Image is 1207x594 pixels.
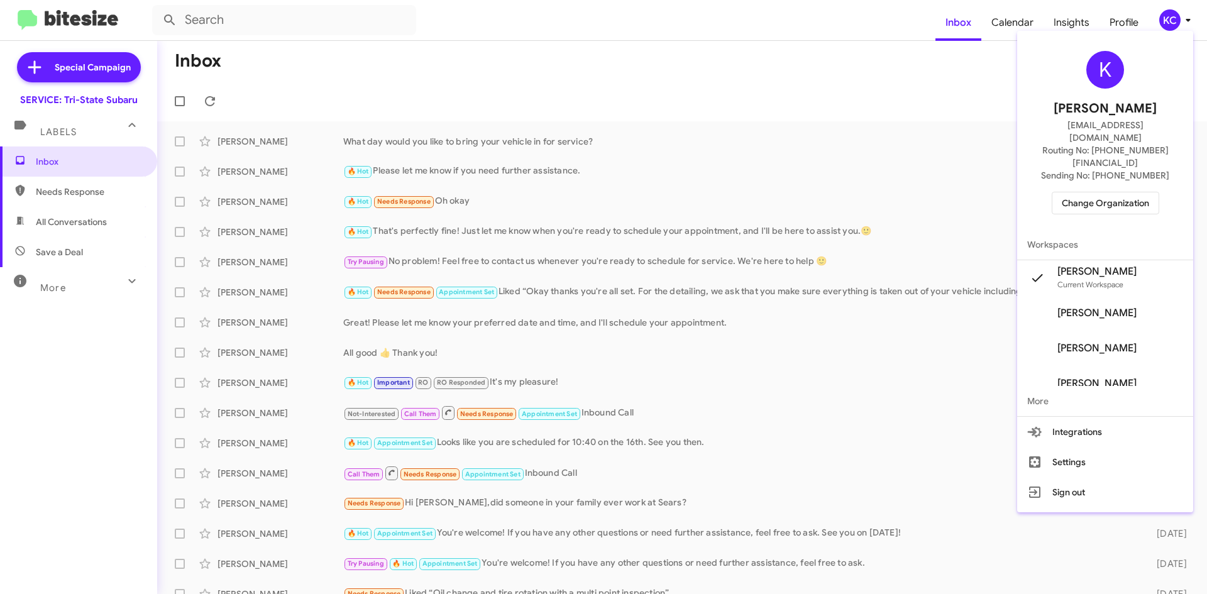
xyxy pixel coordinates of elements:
button: Change Organization [1052,192,1159,214]
span: Workspaces [1017,229,1193,260]
span: More [1017,386,1193,416]
span: Routing No: [PHONE_NUMBER][FINANCIAL_ID] [1032,144,1178,169]
span: Change Organization [1062,192,1149,214]
span: [PERSON_NAME] [1054,99,1157,119]
span: [PERSON_NAME] [1057,377,1137,390]
button: Settings [1017,447,1193,477]
span: [EMAIL_ADDRESS][DOMAIN_NAME] [1032,119,1178,144]
span: [PERSON_NAME] [1057,265,1137,278]
span: Current Workspace [1057,280,1123,289]
span: Sending No: [PHONE_NUMBER] [1041,169,1169,182]
div: K [1086,51,1124,89]
button: Integrations [1017,417,1193,447]
button: Sign out [1017,477,1193,507]
span: [PERSON_NAME] [1057,307,1137,319]
span: [PERSON_NAME] [1057,342,1137,355]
